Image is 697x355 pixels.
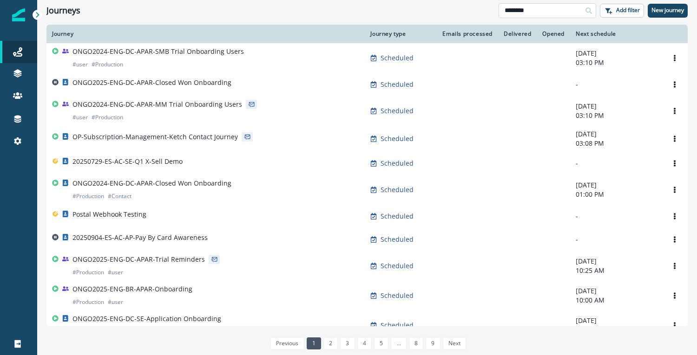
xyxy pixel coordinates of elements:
[108,297,123,307] p: # user
[576,181,656,190] p: [DATE]
[648,4,688,18] button: New journey
[391,337,406,349] a: Jump forward
[46,175,688,205] a: ONGO2024-ENG-DC-APAR-Closed Won Onboarding#Production#ContactScheduled-[DATE]01:00 PMOptions
[576,235,656,244] p: -
[72,132,238,142] p: OP-Subscription-Management-Ketch Contact Journey
[667,183,682,197] button: Options
[616,7,640,13] p: Add filter
[576,129,656,139] p: [DATE]
[374,337,388,349] a: Page 5
[667,104,682,118] button: Options
[381,53,414,63] p: Scheduled
[46,96,688,126] a: ONGO2024-ENG-DC-APAR-MM Trial Onboarding Users#user#ProductionScheduled-[DATE]03:10 PMOptions
[357,337,372,349] a: Page 4
[504,30,531,38] div: Delivered
[72,268,104,277] p: # Production
[576,325,656,335] p: 10:00 AM
[72,297,104,307] p: # Production
[576,257,656,266] p: [DATE]
[108,268,123,277] p: # user
[72,255,205,264] p: ONGO2025-ENG-DC-APAR-Trial Reminders
[72,100,242,109] p: ONGO2024-ENG-DC-APAR-MM Trial Onboarding Users
[72,60,88,69] p: # user
[381,321,414,330] p: Scheduled
[381,212,414,221] p: Scheduled
[307,337,321,349] a: Page 1 is your current page
[46,73,688,96] a: ONGO2025-ENG-DC-APAR-Closed Won OnboardingScheduled--Options
[667,51,682,65] button: Options
[46,281,688,310] a: ONGO2025-ENG-BR-APAR-Onboarding#Production#userScheduled-[DATE]10:00 AMOptions
[576,266,656,275] p: 10:25 AM
[576,80,656,89] p: -
[72,284,192,294] p: ONGO2025-ENG-BR-APAR-Onboarding
[439,30,493,38] div: Emails processed
[46,6,80,16] h1: Journeys
[72,233,208,242] p: 20250904-ES-AC-AP-Pay By Card Awareness
[72,210,146,219] p: Postal Webhook Testing
[667,259,682,273] button: Options
[46,251,688,281] a: ONGO2025-ENG-DC-APAR-Trial Reminders#Production#userScheduled-[DATE]10:25 AMOptions
[72,78,231,87] p: ONGO2025-ENG-DC-APAR-Closed Won Onboarding
[667,209,682,223] button: Options
[72,157,183,166] p: 20250729-ES-AC-SE-Q1 X-Sell Demo
[600,4,644,18] button: Add filter
[108,192,132,201] p: # Contact
[576,286,656,296] p: [DATE]
[576,190,656,199] p: 01:00 PM
[426,337,440,349] a: Page 9
[72,192,104,201] p: # Production
[576,139,656,148] p: 03:08 PM
[340,337,355,349] a: Page 3
[667,77,682,91] button: Options
[667,132,682,146] button: Options
[651,7,684,13] p: New journey
[667,232,682,246] button: Options
[381,159,414,168] p: Scheduled
[576,49,656,58] p: [DATE]
[443,337,466,349] a: Next page
[381,235,414,244] p: Scheduled
[46,310,688,340] a: ONGO2025-ENG-DC-SE-Application Onboarding#Contact#ProductionScheduled-[DATE]10:00 AMOptions
[576,159,656,168] p: -
[576,111,656,120] p: 03:10 PM
[72,179,231,188] p: ONGO2024-ENG-DC-APAR-Closed Won Onboarding
[381,291,414,300] p: Scheduled
[667,318,682,332] button: Options
[46,43,688,73] a: ONGO2024-ENG-DC-APAR-SMB Trial Onboarding Users#user#ProductionScheduled-[DATE]03:10 PMOptions
[46,228,688,251] a: 20250904-ES-AC-AP-Pay By Card AwarenessScheduled--Options
[92,113,123,122] p: # Production
[381,80,414,89] p: Scheduled
[667,289,682,303] button: Options
[576,212,656,221] p: -
[667,156,682,170] button: Options
[381,106,414,116] p: Scheduled
[72,113,88,122] p: # user
[268,337,466,349] ul: Pagination
[542,30,565,38] div: Opened
[46,126,688,152] a: OP-Subscription-Management-Ketch Contact JourneyScheduled-[DATE]03:08 PMOptions
[323,337,338,349] a: Page 2
[72,47,244,56] p: ONGO2024-ENG-DC-APAR-SMB Trial Onboarding Users
[52,30,359,38] div: Journey
[381,185,414,194] p: Scheduled
[381,134,414,143] p: Scheduled
[46,152,688,175] a: 20250729-ES-AC-SE-Q1 X-Sell DemoScheduled--Options
[576,58,656,67] p: 03:10 PM
[46,205,688,228] a: Postal Webhook TestingScheduled--Options
[12,8,25,21] img: Inflection
[92,60,123,69] p: # Production
[370,30,428,38] div: Journey type
[381,261,414,271] p: Scheduled
[409,337,423,349] a: Page 8
[576,30,656,38] div: Next schedule
[576,296,656,305] p: 10:00 AM
[576,316,656,325] p: [DATE]
[576,102,656,111] p: [DATE]
[72,314,221,323] p: ONGO2025-ENG-DC-SE-Application Onboarding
